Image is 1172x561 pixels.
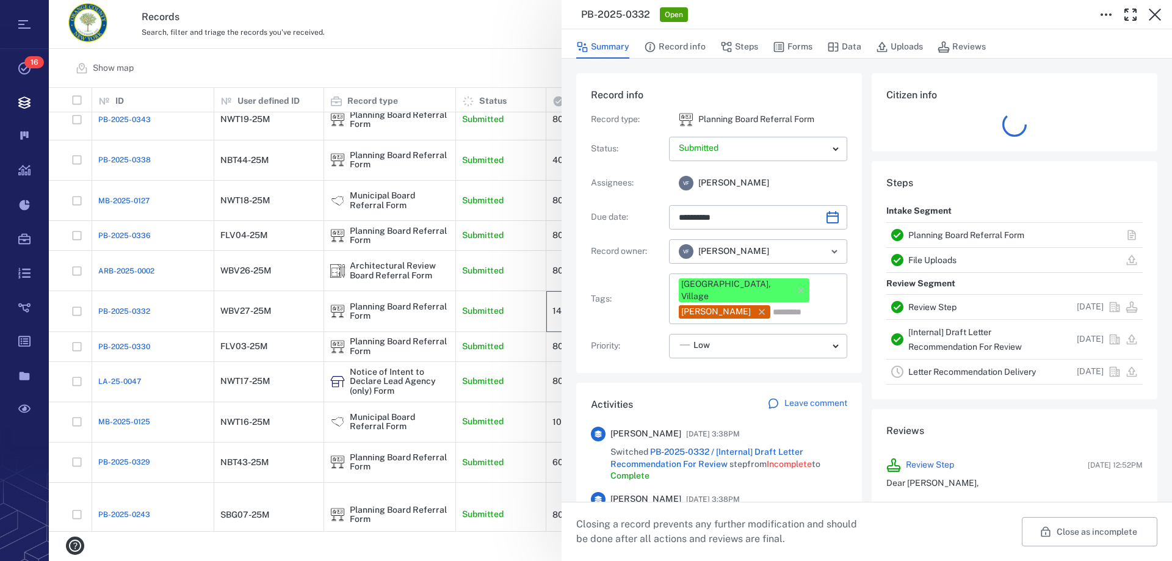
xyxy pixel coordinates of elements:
[827,35,861,59] button: Data
[591,293,664,305] p: Tags :
[591,114,664,126] p: Record type :
[1118,2,1143,27] button: Toggle Fullscreen
[908,255,957,265] a: File Uploads
[679,112,693,127] img: icon Planning Board Referral Form
[906,459,954,471] a: Review Step
[591,177,664,189] p: Assignees :
[610,428,681,440] span: [PERSON_NAME]
[820,205,845,230] button: Choose date, selected date is Oct 8, 2025
[581,7,650,22] h3: PB-2025-0332
[644,35,706,59] button: Record info
[610,493,681,505] span: [PERSON_NAME]
[610,446,847,482] span: Switched step from to
[591,143,664,155] p: Status :
[698,245,769,258] span: [PERSON_NAME]
[872,73,1157,161] div: Citizen info
[720,35,758,59] button: Steps
[1143,2,1167,27] button: Close
[908,367,1036,377] a: Letter Recommendation Delivery
[908,327,1022,352] a: [Internal] Draft Letter Recommendation For Review
[686,492,740,507] span: [DATE] 3:38PM
[591,340,664,352] p: Priority :
[681,278,790,302] div: [GEOGRAPHIC_DATA], Village
[698,177,769,189] span: [PERSON_NAME]
[908,302,957,312] a: Review Step
[1077,333,1104,346] p: [DATE]
[679,142,828,154] p: Submitted
[662,10,685,20] span: Open
[591,88,847,103] h6: Record info
[872,161,1157,409] div: StepsIntake SegmentPlanning Board Referral FormFile UploadsReview SegmentReview Step[DATE][Intern...
[591,397,633,412] h6: Activities
[591,245,664,258] p: Record owner :
[826,243,843,260] button: Open
[784,397,847,410] p: Leave comment
[681,306,751,318] div: [PERSON_NAME]
[886,273,955,295] p: Review Segment
[591,211,664,223] p: Due date :
[576,73,862,383] div: Record infoRecord type:icon Planning Board Referral FormPlanning Board Referral FormStatus:Assign...
[886,477,1143,490] p: Dear [PERSON_NAME],
[576,35,629,59] button: Summary
[1077,366,1104,378] p: [DATE]
[1094,2,1118,27] button: Toggle to Edit Boxes
[679,176,693,190] div: V F
[686,427,740,441] span: [DATE] 3:38PM
[876,35,923,59] button: Uploads
[679,244,693,259] div: V F
[886,176,1143,190] h6: Steps
[908,230,1024,240] a: Planning Board Referral Form
[698,114,814,126] p: Planning Board Referral Form
[767,459,812,469] span: Incomplete
[886,88,1143,103] h6: Citizen info
[576,517,867,546] p: Closing a record prevents any further modification and should be done after all actions and revie...
[886,200,952,222] p: Intake Segment
[679,112,693,127] div: Planning Board Referral Form
[27,9,52,20] span: Help
[693,339,710,352] span: Low
[610,471,649,480] span: Complete
[1022,517,1157,546] button: Close as incomplete
[877,448,1152,549] div: Review Step[DATE] 12:52PMDear [PERSON_NAME], The Orange County Planning Department conf...
[886,424,1143,438] h6: Reviews
[1088,460,1143,471] span: [DATE] 12:52PM
[610,447,803,469] a: PB-2025-0332 / [Internal] Draft Letter Recommendation For Review
[24,56,44,68] span: 16
[773,35,812,59] button: Forms
[1077,301,1104,313] p: [DATE]
[767,397,847,412] a: Leave comment
[938,35,986,59] button: Reviews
